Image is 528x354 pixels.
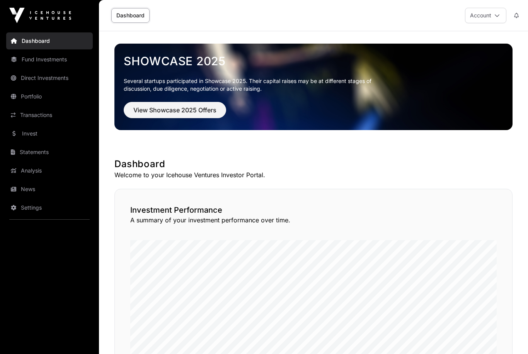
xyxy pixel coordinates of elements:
[9,8,71,23] img: Icehouse Ventures Logo
[6,107,93,124] a: Transactions
[465,8,506,23] button: Account
[124,77,383,93] p: Several startups participated in Showcase 2025. Their capital raises may be at different stages o...
[124,54,503,68] a: Showcase 2025
[6,51,93,68] a: Fund Investments
[114,158,513,170] h1: Dashboard
[130,205,497,215] h2: Investment Performance
[6,162,93,179] a: Analysis
[6,181,93,198] a: News
[130,215,497,225] p: A summary of your investment performance over time.
[6,144,93,161] a: Statements
[124,110,226,117] a: View Showcase 2025 Offers
[6,125,93,142] a: Invest
[6,88,93,105] a: Portfolio
[114,170,513,180] p: Welcome to your Icehouse Ventures Investor Portal.
[124,102,226,118] button: View Showcase 2025 Offers
[111,8,150,23] a: Dashboard
[133,105,216,115] span: View Showcase 2025 Offers
[114,44,513,130] img: Showcase 2025
[6,69,93,86] a: Direct Investments
[6,199,93,216] a: Settings
[6,32,93,49] a: Dashboard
